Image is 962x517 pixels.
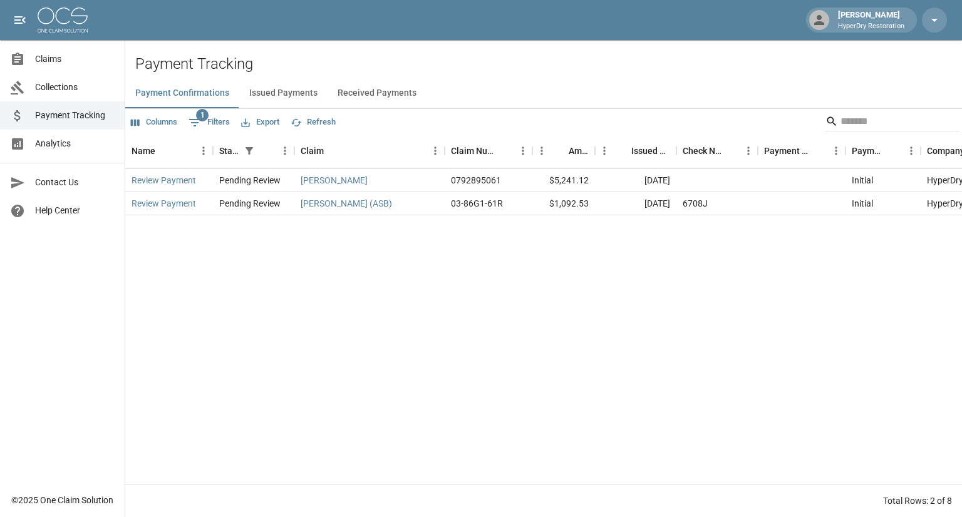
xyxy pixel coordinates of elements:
[35,109,115,122] span: Payment Tracking
[683,133,721,168] div: Check Number
[287,113,339,132] button: Refresh
[451,197,503,210] div: 03-86G1-61R
[883,494,952,507] div: Total Rows: 2 of 8
[294,133,445,168] div: Claim
[833,9,909,31] div: [PERSON_NAME]
[240,142,258,160] div: 1 active filter
[135,55,962,73] h2: Payment Tracking
[239,78,328,108] button: Issued Payments
[35,137,115,150] span: Analytics
[258,142,276,160] button: Sort
[595,192,676,215] div: [DATE]
[595,141,614,160] button: Menu
[676,133,758,168] div: Check Number
[238,113,282,132] button: Export
[324,142,341,160] button: Sort
[532,133,595,168] div: Amount
[825,111,959,134] div: Search
[328,78,427,108] button: Received Payments
[132,133,155,168] div: Name
[185,113,233,133] button: Show filters
[35,81,115,94] span: Collections
[219,133,240,168] div: Status
[240,142,258,160] button: Show filters
[155,142,173,160] button: Sort
[213,133,294,168] div: Status
[721,142,739,160] button: Sort
[884,142,902,160] button: Sort
[276,141,294,160] button: Menu
[11,494,113,506] div: © 2025 One Claim Solution
[595,133,676,168] div: Issued Date
[38,8,88,33] img: ocs-logo-white-transparent.png
[196,109,209,121] span: 1
[758,133,846,168] div: Payment Method
[445,133,532,168] div: Claim Number
[496,142,514,160] button: Sort
[532,141,551,160] button: Menu
[132,197,196,210] a: Review Payment
[8,8,33,33] button: open drawer
[902,141,921,160] button: Menu
[532,169,595,192] div: $5,241.12
[846,133,921,168] div: Payment Type
[614,142,631,160] button: Sort
[451,133,496,168] div: Claim Number
[426,141,445,160] button: Menu
[827,141,846,160] button: Menu
[128,113,180,132] button: Select columns
[35,204,115,217] span: Help Center
[809,142,827,160] button: Sort
[35,176,115,189] span: Contact Us
[194,141,213,160] button: Menu
[595,169,676,192] div: [DATE]
[125,133,213,168] div: Name
[451,174,501,187] div: 0792895061
[852,133,884,168] div: Payment Type
[852,174,873,187] div: Initial
[301,197,392,210] a: [PERSON_NAME] (ASB)
[514,141,532,160] button: Menu
[739,141,758,160] button: Menu
[551,142,569,160] button: Sort
[301,174,368,187] a: [PERSON_NAME]
[219,174,281,187] div: Pending Review
[569,133,589,168] div: Amount
[132,174,196,187] a: Review Payment
[852,197,873,210] div: Initial
[631,133,670,168] div: Issued Date
[532,192,595,215] div: $1,092.53
[125,78,962,108] div: dynamic tabs
[301,133,324,168] div: Claim
[125,78,239,108] button: Payment Confirmations
[219,197,281,210] div: Pending Review
[35,53,115,66] span: Claims
[764,133,809,168] div: Payment Method
[838,21,904,32] p: HyperDry Restoration
[683,197,708,210] div: 6708J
